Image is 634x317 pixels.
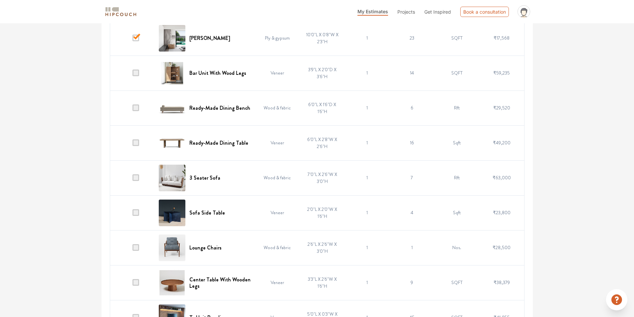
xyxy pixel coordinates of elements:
td: Veneer [255,195,300,230]
span: ₹23,800 [493,209,511,216]
td: 1 [345,265,390,300]
img: Curtain Pelmet [159,25,185,52]
span: ₹63,000 [493,174,511,181]
td: Wood & fabric [255,230,300,265]
td: SQFT [434,265,479,300]
span: ₹28,500 [493,244,511,251]
td: Wood & fabric [255,90,300,125]
td: 3'3"L X 2'6"W X 1'6"H [300,265,345,300]
td: 16 [389,125,434,160]
img: Ready-Made Dining Bench [159,95,185,121]
td: Sqft [434,125,479,160]
h6: Bar Unit With Wood Legs [189,70,246,76]
td: 1 [345,90,390,125]
td: Veneer [255,125,300,160]
td: 4 [389,195,434,230]
td: Ply & gypsum [255,21,300,56]
td: Rft [434,90,479,125]
td: Veneer [255,56,300,90]
td: 1 [345,160,390,195]
td: 1 [345,125,390,160]
span: ₹17,568 [494,35,510,41]
td: 6'0"L X 2'8"W X 2'6"H [300,125,345,160]
td: SQFT [434,56,479,90]
h6: Sofa Side Table [189,210,225,216]
h6: Ready-Made Dining Table [189,140,248,146]
td: Rft [434,160,479,195]
td: Wood & fabric [255,160,300,195]
h6: Center Table With Wooden Legs [189,276,251,289]
h6: 3 Seater Sofa [189,175,220,181]
span: ₹49,200 [493,139,511,146]
td: 6'0"L X 1'6"D X 1'6"H [300,90,345,125]
td: 1 [345,230,390,265]
td: Sqft [434,195,479,230]
img: Ready-Made Dining Table [159,130,185,156]
span: ₹29,520 [493,104,510,111]
span: ₹38,379 [494,279,510,286]
td: 7'0"L X 2'6"W X 3'0"H [300,160,345,195]
img: Sofa Side Table [159,200,185,226]
td: 9 [389,265,434,300]
td: Veneer [255,265,300,300]
td: 23 [389,21,434,56]
td: 14 [389,56,434,90]
td: SQFT [434,21,479,56]
span: Get Inspired [424,9,451,15]
td: 10'0"L X 0'8"W X 2'3"H [300,21,345,56]
td: 1 [345,56,390,90]
td: 7 [389,160,434,195]
td: 2'6"L X 2'6"W X 3'0"H [300,230,345,265]
span: Projects [397,9,415,15]
td: 1 [345,21,390,56]
td: 3'9"L X 2'0"D X 3'6"H [300,56,345,90]
div: Book a consultation [460,7,509,17]
img: 3 Seater Sofa [159,165,185,191]
img: Lounge Chairs [159,235,185,261]
h6: Lounge Chairs [189,244,222,251]
td: 2'0"L X 2'0"W X 1'6"H [300,195,345,230]
span: ₹59,235 [493,70,510,76]
td: 1 [345,195,390,230]
td: 6 [389,90,434,125]
img: logo-horizontal.svg [104,6,137,18]
td: 1 [389,230,434,265]
img: Center Table With Wooden Legs [159,269,185,296]
span: My Estimates [357,9,388,14]
h6: [PERSON_NAME] [189,35,230,41]
td: Nos. [434,230,479,265]
img: Bar Unit With Wood Legs [159,60,185,86]
span: logo-horizontal.svg [104,4,137,19]
h6: Ready-Made Dining Bench [189,105,250,111]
